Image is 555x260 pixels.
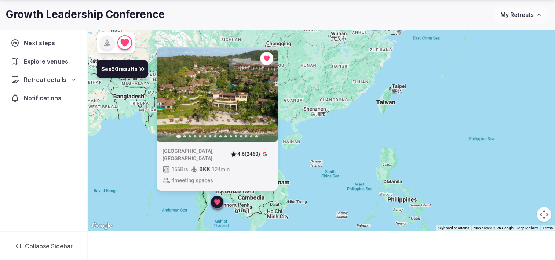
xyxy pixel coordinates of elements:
[6,54,81,69] a: Explore venues
[163,148,212,154] span: [GEOGRAPHIC_DATA]
[24,57,71,66] span: Explore venues
[230,135,232,137] button: Go to slide 11
[25,242,73,250] span: Collapse Sidebar
[537,207,551,222] button: Map camera controls
[224,135,227,137] button: Go to slide 10
[543,226,553,230] a: Terms (opens in new tab)
[6,35,81,51] a: Next steps
[24,94,64,102] span: Notifications
[171,177,213,184] span: 4 meeting spaces
[6,238,81,254] button: Collapse Sidebar
[240,135,242,137] button: Go to slide 13
[245,135,247,137] button: Go to slide 14
[6,7,165,22] h1: Growth Leadership Conference
[438,225,469,231] button: Keyboard shortcuts
[183,135,186,137] button: Go to slide 2
[250,135,252,137] button: Go to slide 15
[199,135,201,137] button: Go to slide 5
[255,135,258,137] button: Go to slide 16
[209,135,211,137] button: Go to slide 7
[189,135,191,137] button: Go to slide 3
[237,151,260,158] span: 4.6 (2463)
[171,166,188,173] span: 156 Brs
[90,221,114,231] img: Google
[500,11,533,18] span: My Retreats
[230,151,269,158] button: 4.6(2463)
[204,135,206,137] button: Go to slide 6
[24,75,66,84] span: Retreat details
[214,135,216,137] button: Go to slide 8
[157,47,278,142] img: Featured image for venue
[212,148,213,154] span: ,
[97,60,148,78] button: See50results
[194,135,196,137] button: Go to slide 4
[90,221,114,231] a: Open this area in Google Maps (opens a new window)
[235,135,237,137] button: Go to slide 12
[199,166,210,173] span: BKK
[212,166,230,173] span: 124 min
[24,39,58,47] span: Next steps
[6,90,81,106] a: Notifications
[163,155,212,161] span: [GEOGRAPHIC_DATA]
[219,135,222,137] button: Go to slide 9
[101,65,138,73] span: See 50 results
[493,6,549,24] button: My Retreats
[176,135,181,138] button: Go to slide 1
[474,226,538,230] span: Map data ©2025 Google, TMap Mobility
